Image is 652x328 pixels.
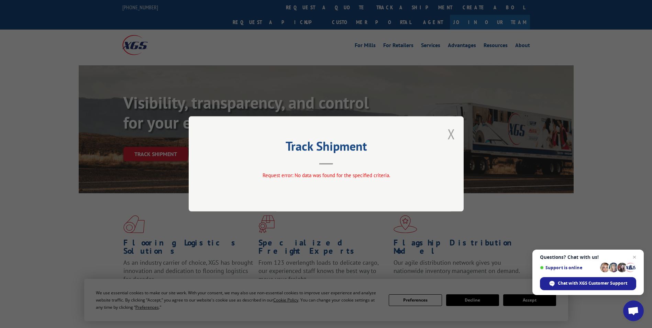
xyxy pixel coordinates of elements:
[223,141,429,154] h2: Track Shipment
[262,172,390,179] span: Request error: No data was found for the specified criteria.
[540,254,636,260] span: Questions? Chat with us!
[540,277,636,290] span: Chat with XGS Customer Support
[558,280,627,286] span: Chat with XGS Customer Support
[447,125,455,143] button: Close modal
[540,265,598,270] span: Support is online
[623,300,644,321] a: Open chat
